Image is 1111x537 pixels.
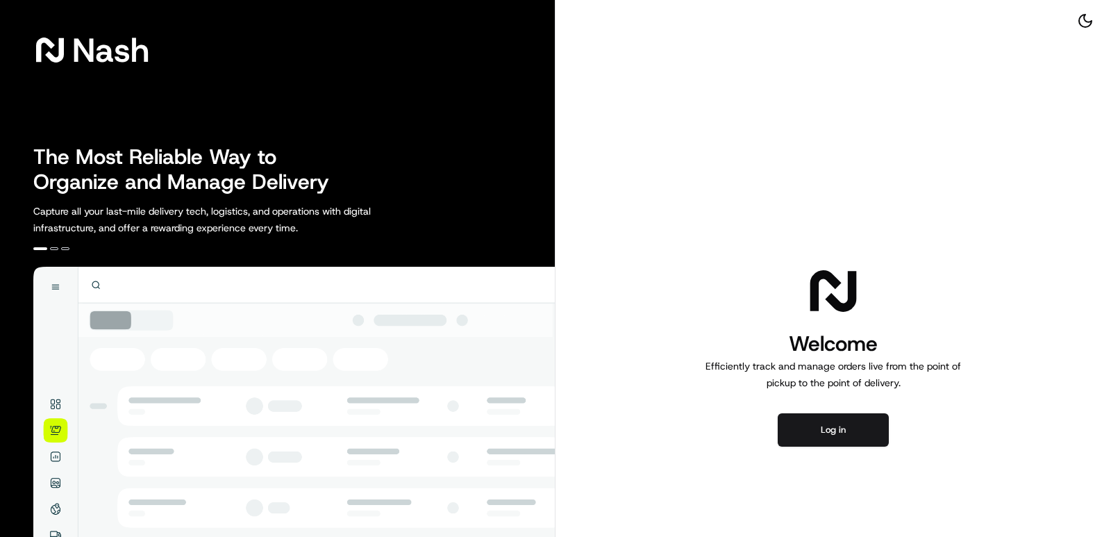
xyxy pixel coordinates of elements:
[778,413,889,447] button: Log in
[33,203,433,236] p: Capture all your last-mile delivery tech, logistics, and operations with digital infrastructure, ...
[33,144,344,195] h2: The Most Reliable Way to Organize and Manage Delivery
[700,358,967,391] p: Efficiently track and manage orders live from the point of pickup to the point of delivery.
[700,330,967,358] h1: Welcome
[72,36,149,64] span: Nash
